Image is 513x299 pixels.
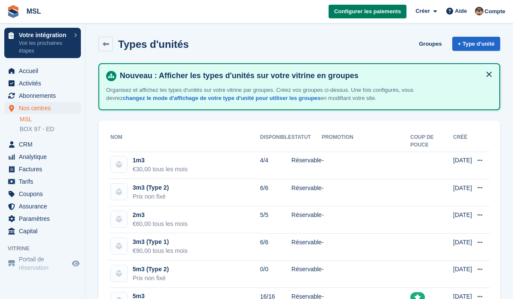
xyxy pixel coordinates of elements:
[453,179,472,206] td: [DATE]
[329,5,406,19] a: Configurer les paiements
[485,7,505,16] span: Compte
[19,90,70,102] span: Abonnements
[260,179,291,206] td: 6/6
[291,233,322,261] td: Réservable
[4,138,81,150] a: menu
[111,156,127,173] img: blank-unit-type-icon-ffbac7b88ba66c5e286b0e438baccc4b9c83835d4c34f86887a83fc20ec27e7b.svg
[19,213,70,225] span: Paramètres
[4,77,81,89] a: menu
[291,179,322,206] td: Réservable
[19,102,70,114] span: Nos centres
[19,65,70,77] span: Accueil
[19,200,70,212] span: Assurance
[4,65,81,77] a: menu
[475,7,483,15] img: Kévin CHAUVET
[4,188,81,200] a: menu
[133,274,169,283] div: Prix non fixé
[453,131,472,152] th: Créé
[4,163,81,175] a: menu
[4,255,81,272] a: menu
[260,261,291,288] td: 0/0
[133,211,187,220] div: 2m3
[322,179,410,206] td: -
[111,265,127,281] img: blank-unit-type-icon-ffbac7b88ba66c5e286b0e438baccc4b9c83835d4c34f86887a83fc20ec27e7b.svg
[20,115,81,123] a: MSL
[4,90,81,102] a: menu
[455,7,467,15] span: Aide
[133,165,187,174] div: €30,00 tous les mois
[133,192,169,201] div: Prix non fixé
[111,238,127,254] img: blank-unit-type-icon-ffbac7b88ba66c5e286b0e438baccc4b9c83835d4c34f86887a83fc20ec27e7b.svg
[118,38,189,50] h2: Types d'unités
[111,211,127,227] img: blank-unit-type-icon-ffbac7b88ba66c5e286b0e438baccc4b9c83835d4c34f86887a83fc20ec27e7b.svg
[291,261,322,288] td: Réservable
[453,261,472,288] td: [DATE]
[7,5,20,18] img: stora-icon-8386f47178a22dfd0bd8f6a31ec36ba5ce8667c1dd55bd0f319d3a0aa187defe.svg
[322,233,410,261] td: -
[133,156,187,165] div: 1m3
[415,37,445,51] a: Groupes
[410,131,453,152] th: Coup de pouce
[116,71,492,81] h4: Nouveau : Afficher les types d'unités sur votre vitrine en groupes
[133,265,169,274] div: 5m3 (Type 2)
[4,225,81,237] a: menu
[19,77,70,89] span: Activités
[291,152,322,179] td: Réservable
[19,151,70,163] span: Analytique
[19,176,70,188] span: Tarifs
[322,261,410,288] td: -
[19,138,70,150] span: CRM
[322,152,410,179] td: -
[291,131,322,152] th: Statut
[4,200,81,212] a: menu
[19,225,70,237] span: Capital
[133,246,187,255] div: €90,00 tous les mois
[322,206,410,234] td: -
[111,184,127,200] img: blank-unit-type-icon-ffbac7b88ba66c5e286b0e438baccc4b9c83835d4c34f86887a83fc20ec27e7b.svg
[19,39,70,55] p: Voir les prochaines étapes
[133,183,169,192] div: 3m3 (Type 2)
[4,176,81,188] a: menu
[453,206,472,234] td: [DATE]
[133,220,187,229] div: €60,00 tous les mois
[453,233,472,261] td: [DATE]
[4,28,81,58] a: Votre intégration Voir les prochaines étapes
[452,37,500,51] a: + Type d'unité
[19,32,70,38] p: Votre intégration
[4,213,81,225] a: menu
[19,163,70,175] span: Factures
[4,102,81,114] a: menu
[322,131,410,152] th: Promotion
[19,255,70,272] span: Portail de réservation
[260,233,291,261] td: 6/6
[106,86,427,103] p: Organisez et affichez les types d'unités sur votre vitrine par groupes. Créez vos groupes ci-dess...
[19,188,70,200] span: Coupons
[334,7,401,16] span: Configurer les paiements
[133,237,187,246] div: 3m3 (Type 1)
[71,258,81,269] a: Boutique d'aperçu
[109,131,260,152] th: Nom
[415,7,430,15] span: Créer
[4,151,81,163] a: menu
[291,206,322,234] td: Réservable
[8,244,85,253] span: Vitrine
[260,131,291,152] th: Disponible
[453,152,472,179] td: [DATE]
[20,125,81,133] a: BOX 97 - ED
[260,206,291,234] td: 5/5
[23,4,44,18] a: MSL
[260,152,291,179] td: 4/4
[123,95,320,101] a: changez le mode d'affichage de votre type d'unité pour utiliser les groupes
